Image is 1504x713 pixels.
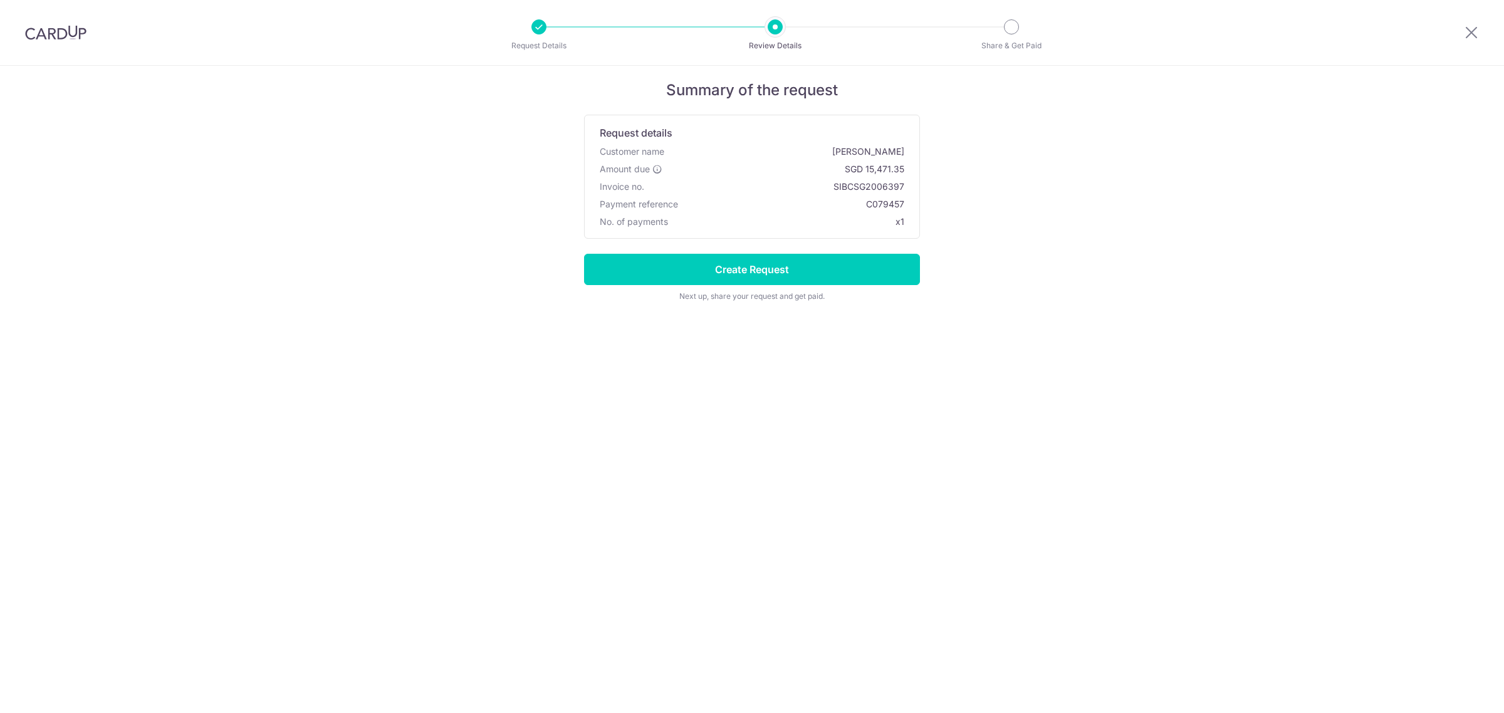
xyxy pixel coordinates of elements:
[584,290,920,303] div: Next up, share your request and get paid.
[584,81,920,100] h5: Summary of the request
[600,145,664,158] span: Customer name
[683,198,904,211] span: C079457
[600,163,662,175] label: Amount due
[600,198,678,211] span: Payment reference
[25,25,86,40] img: CardUp
[584,254,920,285] input: Create Request
[1424,675,1491,707] iframe: Opens a widget where you can find more information
[600,216,668,228] span: No. of payments
[493,39,585,52] p: Request Details
[729,39,822,52] p: Review Details
[600,180,644,193] span: Invoice no.
[965,39,1058,52] p: Share & Get Paid
[600,125,672,140] span: Request details
[896,216,904,227] span: x1
[669,145,904,158] span: [PERSON_NAME]
[667,163,904,175] span: SGD 15,471.35
[649,180,904,193] span: SIBCSG2006397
